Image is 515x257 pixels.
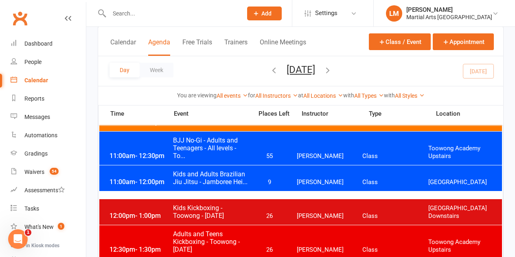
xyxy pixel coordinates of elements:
a: Gradings [11,145,86,163]
div: Dashboard [24,40,53,47]
span: Kids Kickboxing - Toowong - [DATE] [173,204,248,220]
strong: for [248,92,255,99]
button: Day [110,63,140,77]
input: Search... [107,8,237,19]
a: All events [217,92,248,99]
a: Waivers 54 [11,163,86,181]
button: Week [140,63,173,77]
button: Appointment [433,33,494,50]
a: People [11,53,86,71]
a: Calendar [11,71,86,90]
span: 26 [248,246,291,254]
a: All Locations [303,92,343,99]
div: [PERSON_NAME] [406,6,492,13]
span: 11:00am [107,152,173,160]
a: Automations [11,126,86,145]
a: Tasks [11,200,86,218]
div: Automations [24,132,57,138]
button: [DATE] [287,64,315,75]
span: - 1:00pm [135,212,161,220]
div: What's New [24,224,54,230]
div: People [24,59,42,65]
div: Waivers [24,169,44,175]
strong: You are viewing [177,92,217,99]
button: Online Meetings [260,38,306,56]
a: All Instructors [255,92,298,99]
span: Toowong Academy Upstairs [428,145,494,160]
span: Kids and Adults Brazilian Jiu Jitsu - Jamboree Hei... [173,170,248,186]
div: Martial Arts [GEOGRAPHIC_DATA] [406,13,492,21]
span: [PERSON_NAME] [297,246,362,254]
button: Calendar [110,38,136,56]
span: - 12:30pm [135,152,164,160]
span: Instructor [302,111,369,117]
div: LM [386,5,402,22]
span: [PERSON_NAME] [297,152,362,160]
span: 12:00pm [107,212,173,220]
span: Toowong Academy Upstairs [428,238,494,254]
span: [PERSON_NAME] [297,178,362,186]
span: [GEOGRAPHIC_DATA] [428,178,494,186]
span: 26 [248,212,291,220]
span: [GEOGRAPHIC_DATA] Downstairs [428,204,494,220]
span: BJJ No-Gi - Adults and Teenagers - All levels - To... [173,136,248,160]
button: Class / Event [369,33,431,50]
span: Class [362,152,428,160]
div: Calendar [24,77,48,83]
span: Event [173,110,253,118]
span: Class [362,246,428,254]
a: All Types [354,92,384,99]
a: All Styles [395,92,425,99]
span: 1 [58,223,64,230]
span: Places Left [253,111,296,117]
a: Messages [11,108,86,126]
span: 11:00am [107,178,173,186]
div: Tasks [24,205,39,212]
div: Messages [24,114,50,120]
span: Type [369,111,436,117]
button: Free Trials [182,38,212,56]
button: Add [247,7,282,20]
span: Time [108,110,173,120]
span: Class [362,178,428,186]
span: Settings [315,4,337,22]
strong: with [343,92,354,99]
span: Class [362,212,428,220]
span: 1 [25,229,31,236]
span: [PERSON_NAME] [297,212,362,220]
span: - 12:00pm [135,178,164,186]
div: Reports [24,95,44,102]
a: Clubworx [10,8,30,29]
span: Add [261,10,272,17]
button: Agenda [148,38,170,56]
iframe: Intercom live chat [8,229,28,249]
span: - 1:30pm [135,246,161,253]
span: Location [436,111,503,117]
button: Trainers [224,38,248,56]
span: 9 [248,178,291,186]
a: Dashboard [11,35,86,53]
span: 12:30pm [107,246,173,253]
div: Gradings [24,150,48,157]
span: Adults and Teens Kickboxing - Toowong - [DATE] [173,230,248,253]
strong: with [384,92,395,99]
strong: at [298,92,303,99]
span: 55 [248,152,291,160]
span: 54 [50,168,59,175]
a: Reports [11,90,86,108]
div: Assessments [24,187,65,193]
a: Assessments [11,181,86,200]
a: What's New1 [11,218,86,236]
